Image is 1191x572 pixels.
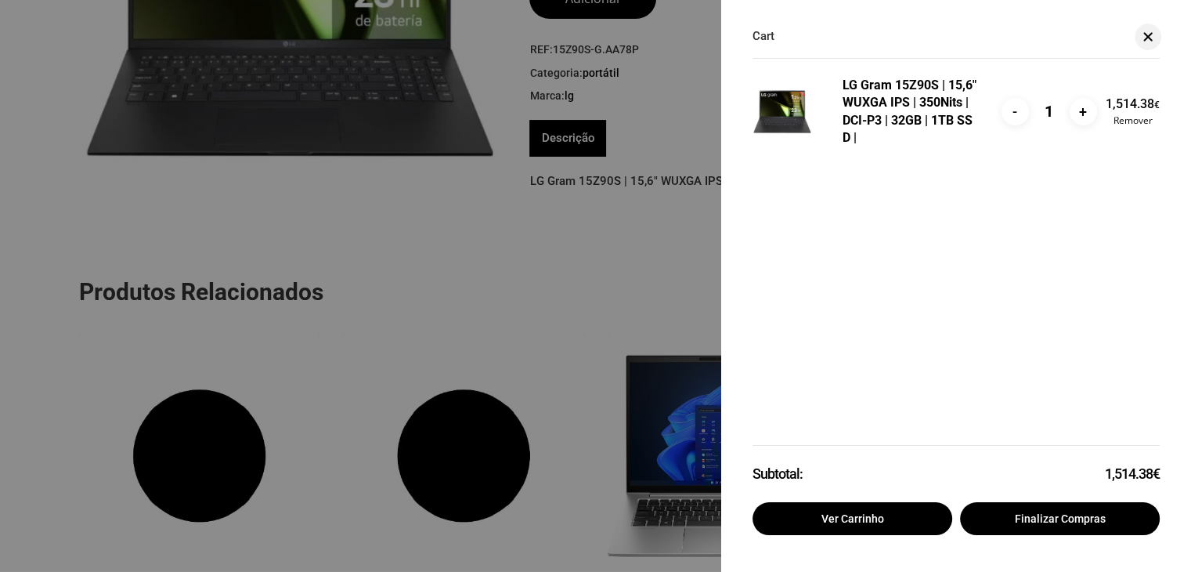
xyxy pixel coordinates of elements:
input: - [1002,98,1029,125]
span: € [1154,100,1160,110]
bdi: 1,514.38 [1106,96,1160,111]
strong: Subtotal: [752,462,1105,487]
a: Remove LG Gram 15Z90S | 15,6" WUXGA IPS | 350Nits | DCI-P3 | 32GB | 1TB SSD | from cart [1106,116,1160,125]
input: + [1070,98,1097,125]
span: Cart [752,31,774,42]
a: Ver carrinho [752,502,952,535]
span: € [1153,465,1160,482]
a: Finalizar compras [960,502,1160,535]
img: MTVaOTBTLUcuQUE3OFA=.jpg [752,82,811,141]
input: Product quantity [1031,98,1067,125]
bdi: 1,514.38 [1105,465,1160,482]
a: LG Gram 15Z90S | 15,6" WUXGA IPS | 350Nits | DCI-P3 | 32GB | 1TB SSD | [843,78,980,145]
